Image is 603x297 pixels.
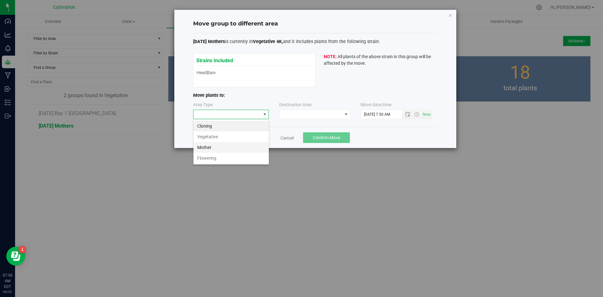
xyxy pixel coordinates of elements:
span: Confirm Move [313,135,340,140]
span: All plants of the above strain in this group will be affected by the move. [324,54,431,66]
span: Move plants to: [193,93,225,98]
button: Confirm Move [303,132,350,143]
iframe: Resource center unread badge [19,246,26,253]
p: is currently in and it includes plants from the following [193,38,437,45]
a: Cancel [280,135,294,141]
h4: Move group to different area [193,20,437,28]
label: Area Type [193,102,213,108]
b: NOTE: [324,54,337,59]
span: Set Current date [421,110,432,119]
span: Open the date view [402,112,413,117]
span: Vegetative 4K, [253,39,283,44]
iframe: Resource center [6,247,25,266]
span: strain. [367,39,380,44]
span: Strains Included [196,54,233,63]
span: [DATE] Mothers [193,39,225,44]
label: Move date/time [361,102,391,108]
li: Cloning [193,121,269,131]
span: Open the time view [411,112,422,117]
li: Flowering [193,153,269,163]
label: Destination Area [279,102,312,108]
li: Mother [193,142,269,153]
li: Vegetative [193,131,269,142]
